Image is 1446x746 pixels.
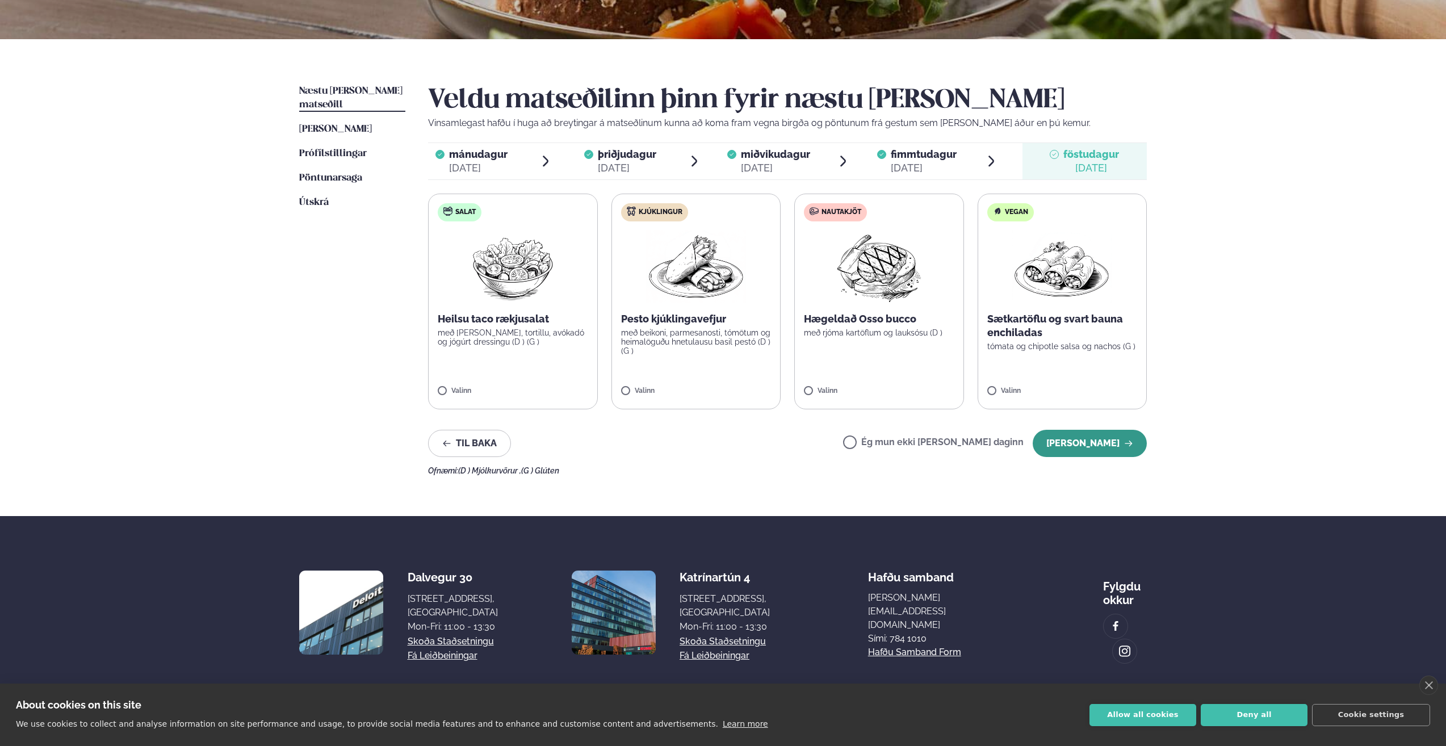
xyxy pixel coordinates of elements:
[1089,704,1196,726] button: Allow all cookies
[868,632,1005,646] p: Sími: 784 1010
[299,198,329,207] span: Útskrá
[868,561,954,584] span: Hafðu samband
[443,207,452,216] img: salad.svg
[1103,571,1147,607] div: Fylgdu okkur
[299,196,329,209] a: Útskrá
[741,148,810,160] span: miðvikudagur
[891,161,957,175] div: [DATE]
[868,646,961,659] a: Hafðu samband form
[829,230,929,303] img: Beef-Meat.png
[449,161,508,175] div: [DATE]
[1012,230,1112,303] img: Enchilada.png
[868,591,1005,632] a: [PERSON_NAME][EMAIL_ADDRESS][DOMAIN_NAME]
[804,312,954,326] p: Hægeldað Osso bucco
[299,124,372,134] span: [PERSON_NAME]
[1419,676,1438,695] a: close
[299,149,367,158] span: Prófílstillingar
[621,328,772,355] p: með beikoni, parmesanosti, tómötum og heimalöguðu hnetulausu basil pestó (D ) (G )
[455,208,476,217] span: Salat
[741,161,810,175] div: [DATE]
[521,466,559,475] span: (G ) Glúten
[1063,161,1119,175] div: [DATE]
[463,230,563,303] img: Salad.png
[598,161,656,175] div: [DATE]
[646,230,746,303] img: Wraps.png
[804,328,954,337] p: með rjóma kartöflum og lauksósu (D )
[621,312,772,326] p: Pesto kjúklingavefjur
[299,86,403,110] span: Næstu [PERSON_NAME] matseðill
[993,207,1002,216] img: Vegan.svg
[1201,704,1307,726] button: Deny all
[408,571,498,584] div: Dalvegur 30
[1113,639,1137,663] a: image alt
[299,173,362,183] span: Pöntunarsaga
[680,620,770,634] div: Mon-Fri: 11:00 - 13:30
[1063,148,1119,160] span: föstudagur
[408,649,477,663] a: Fá leiðbeiningar
[987,342,1138,351] p: tómata og chipotle salsa og nachos (G )
[428,116,1147,130] p: Vinsamlegast hafðu í huga að breytingar á matseðlinum kunna að koma fram vegna birgða og pöntunum...
[449,148,508,160] span: mánudagur
[299,147,367,161] a: Prófílstillingar
[891,148,957,160] span: fimmtudagur
[408,635,494,648] a: Skoða staðsetningu
[627,207,636,216] img: chicken.svg
[822,208,861,217] span: Nautakjöt
[1033,430,1147,457] button: [PERSON_NAME]
[438,312,588,326] p: Heilsu taco rækjusalat
[680,635,766,648] a: Skoða staðsetningu
[680,592,770,619] div: [STREET_ADDRESS], [GEOGRAPHIC_DATA]
[458,466,521,475] span: (D ) Mjólkurvörur ,
[1109,620,1122,633] img: image alt
[438,328,588,346] p: með [PERSON_NAME], tortillu, avókadó og jógúrt dressingu (D ) (G )
[408,620,498,634] div: Mon-Fri: 11:00 - 13:30
[572,571,656,655] img: image alt
[299,571,383,655] img: image alt
[428,466,1147,475] div: Ofnæmi:
[16,699,141,711] strong: About cookies on this site
[16,719,718,728] p: We use cookies to collect and analyse information on site performance and usage, to provide socia...
[408,592,498,619] div: [STREET_ADDRESS], [GEOGRAPHIC_DATA]
[299,123,372,136] a: [PERSON_NAME]
[1118,645,1131,658] img: image alt
[680,571,770,584] div: Katrínartún 4
[1312,704,1430,726] button: Cookie settings
[987,312,1138,340] p: Sætkartöflu og svart bauna enchiladas
[723,719,768,728] a: Learn more
[639,208,682,217] span: Kjúklingur
[1104,614,1128,638] a: image alt
[428,430,511,457] button: Til baka
[299,85,405,112] a: Næstu [PERSON_NAME] matseðill
[1005,208,1028,217] span: Vegan
[810,207,819,216] img: beef.svg
[598,148,656,160] span: þriðjudagur
[428,85,1147,116] h2: Veldu matseðilinn þinn fyrir næstu [PERSON_NAME]
[680,649,749,663] a: Fá leiðbeiningar
[299,171,362,185] a: Pöntunarsaga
